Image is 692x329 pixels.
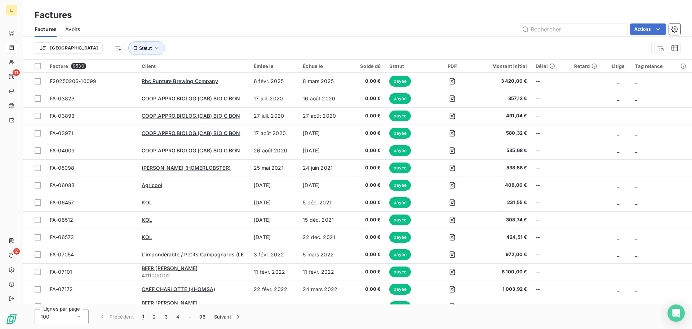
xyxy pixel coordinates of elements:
td: -- [531,107,569,125]
td: 4 mars 2022 [249,298,298,315]
div: Émise le [254,63,294,69]
span: 491,04 € [476,112,527,120]
span: FA-04009 [50,147,75,153]
button: Actions [630,23,666,35]
span: _ [617,95,619,101]
td: 25 mai 2021 [249,159,298,177]
div: Statut [389,63,428,69]
span: payée [389,128,411,139]
span: _ [635,165,637,171]
td: -- [531,211,569,229]
td: 26 août 2020 [249,142,298,159]
span: BEER [PERSON_NAME] [142,265,198,271]
div: Montant initial [476,63,527,69]
span: _ [617,78,619,84]
span: FA-05098 [50,165,74,171]
div: Tag relance [635,63,688,69]
td: 16 août 2020 [298,90,347,107]
td: [DATE] [298,142,347,159]
td: 22 déc. 2021 [298,229,347,246]
span: 10 505,39 € [476,303,527,310]
td: -- [531,281,569,298]
span: payée [389,163,411,173]
td: -- [531,177,569,194]
span: Rbc Rupture Brewing Company [142,78,218,84]
td: 3 févr. 2022 [249,246,298,263]
span: Facture [50,63,68,69]
span: _ [617,165,619,171]
span: 0,00 € [352,95,381,102]
span: 308,74 € [476,216,527,224]
span: FA-07054 [50,251,74,257]
span: _ [617,147,619,153]
span: FA-06512 [50,217,73,223]
input: Rechercher [519,23,627,35]
td: 6 févr. 2025 [249,73,298,90]
button: Suivant [210,309,246,324]
td: -- [531,298,569,315]
span: 538,56 € [476,164,527,172]
img: Logo LeanPay [6,313,17,325]
span: F20250206-10099 [50,78,96,84]
button: 4 [172,309,183,324]
td: 24 juin 2021 [298,159,347,177]
td: 5 mars 2022 [298,246,347,263]
span: FA-06083 [50,182,75,188]
td: -- [531,125,569,142]
span: CAFE CHARLOTTE (KHOMSA) [142,286,215,292]
td: [DATE] [249,211,298,229]
div: Client [142,63,245,69]
td: -- [531,229,569,246]
span: Statut [139,45,152,51]
span: FA-03971 [50,130,73,136]
td: -- [531,73,569,90]
span: _ [635,217,637,223]
span: _ [635,130,637,136]
td: 11 févr. 2022 [249,263,298,281]
div: Open Intercom Messenger [667,304,685,322]
span: _ [635,95,637,101]
span: KOL [142,234,152,240]
span: 424,51 € [476,234,527,241]
span: 0,00 € [352,286,381,293]
button: Précédent [94,309,138,324]
span: payée [389,93,411,104]
span: COOP.APPRO.BIOLOG.(CAB) BIO C BON [142,130,240,136]
span: 535,68 € [476,147,527,154]
span: FA-07101 [50,269,72,275]
span: 0,00 € [352,251,381,258]
span: 0,00 € [352,199,381,206]
div: PDF [437,63,468,69]
button: 1 [138,309,148,324]
span: _ [635,234,637,240]
div: Solde dû [352,63,381,69]
span: COOP.APPRO.BIOLOG.(CAB) BIO C BON [142,95,240,101]
span: 0,00 € [352,78,381,85]
td: 17 août 2020 [249,125,298,142]
span: _ [617,286,619,292]
span: payée [389,180,411,191]
td: 27 août 2020 [298,107,347,125]
span: 4111000102 [142,272,245,279]
td: [DATE] [249,194,298,211]
td: -- [531,194,569,211]
span: payée [389,267,411,277]
span: payée [389,232,411,243]
span: 1 003,92 € [476,286,527,293]
td: 17 juil. 2020 [249,90,298,107]
span: _ [617,251,619,257]
span: 0,00 € [352,130,381,137]
button: 96 [195,309,210,324]
button: 2 [148,309,160,324]
span: … [183,311,195,322]
td: -- [531,159,569,177]
span: 0,00 € [352,216,381,224]
div: Retard [574,63,602,69]
td: -- [531,246,569,263]
td: [DATE] [249,177,298,194]
span: 8 100,00 € [476,268,527,276]
span: payée [389,145,411,156]
span: _ [617,199,619,205]
span: payée [389,301,411,312]
td: [DATE] [298,177,347,194]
